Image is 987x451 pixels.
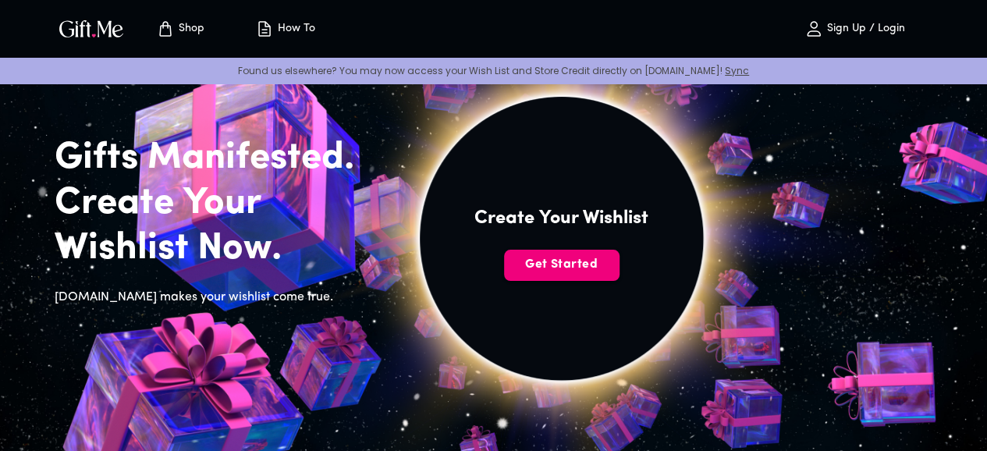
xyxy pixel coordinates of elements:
button: How To [242,4,328,54]
h4: Create Your Wishlist [474,206,648,231]
p: Found us elsewhere? You may now access your Wish List and Store Credit directly on [DOMAIN_NAME]! [12,64,975,77]
button: GiftMe Logo [55,20,128,38]
h2: Wishlist Now. [55,226,379,272]
p: Shop [175,23,204,36]
h2: Create Your [55,181,379,226]
img: GiftMe Logo [56,17,126,40]
h2: Gifts Manifested. [55,136,379,181]
p: How To [274,23,315,36]
a: Sync [725,64,749,77]
span: Get Started [504,256,620,273]
button: Get Started [504,250,620,281]
img: how-to.svg [255,20,274,38]
button: Sign Up / Login [776,4,932,54]
h6: [DOMAIN_NAME] makes your wishlist come true. [55,287,379,307]
button: Store page [137,4,223,54]
p: Sign Up / Login [823,23,905,36]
